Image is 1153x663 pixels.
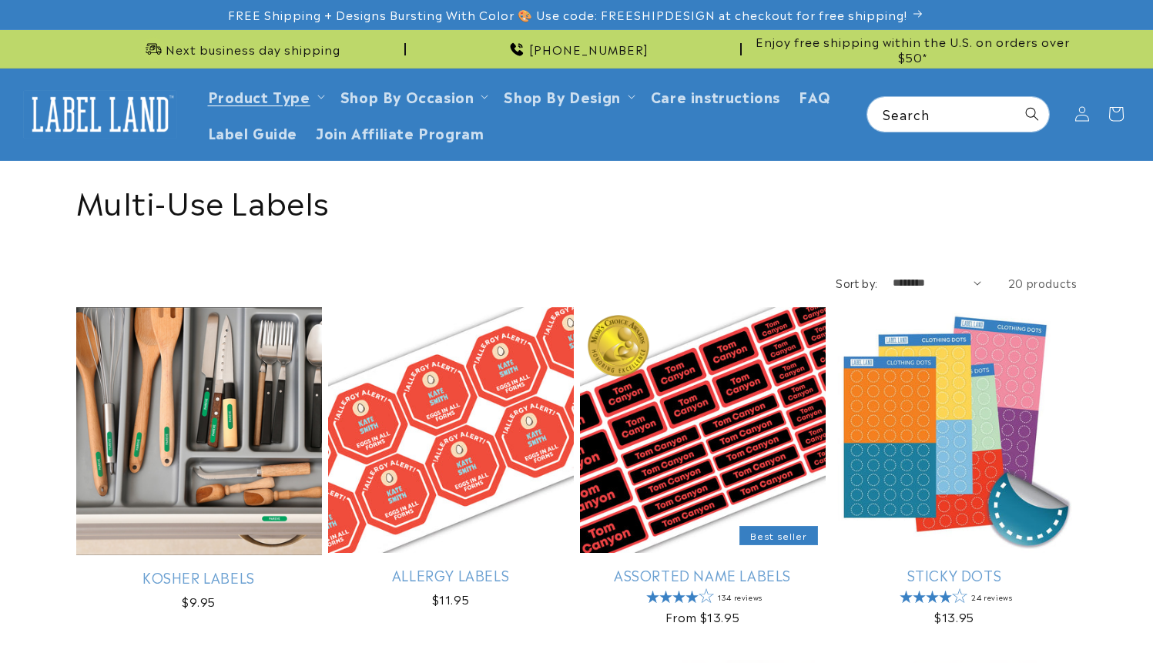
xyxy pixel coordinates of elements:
a: Label Guide [199,114,307,150]
h1: Multi-Use Labels [76,180,1078,220]
span: 20 products [1008,275,1078,290]
a: Care instructions [642,78,789,114]
a: Label Land [18,85,183,144]
div: Announcement [412,30,742,68]
div: Announcement [76,30,406,68]
a: Assorted Name Labels [580,566,826,584]
span: Care instructions [651,87,780,105]
a: Sticky Dots [832,566,1078,584]
span: Join Affiliate Program [316,123,484,141]
span: Enjoy free shipping within the U.S. on orders over $50* [748,34,1078,64]
a: FAQ [789,78,840,114]
summary: Shop By Design [494,78,641,114]
span: Shop By Occasion [340,87,474,105]
a: Allergy Labels [328,566,574,584]
a: Shop By Design [504,85,620,106]
span: FAQ [799,87,831,105]
a: Product Type [208,85,310,106]
span: [PHONE_NUMBER] [529,42,649,57]
iframe: Gorgias Floating Chat [830,591,1138,648]
a: Join Affiliate Program [307,114,493,150]
label: Sort by: [836,275,877,290]
summary: Product Type [199,78,331,114]
span: Next business day shipping [166,42,340,57]
summary: Shop By Occasion [331,78,495,114]
button: Search [1015,97,1049,131]
span: Label Guide [208,123,298,141]
a: Kosher Labels [76,568,322,586]
span: FREE Shipping + Designs Bursting With Color 🎨 Use code: FREESHIPDESIGN at checkout for free shipp... [228,7,907,22]
img: Label Land [23,90,177,138]
div: Announcement [748,30,1078,68]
